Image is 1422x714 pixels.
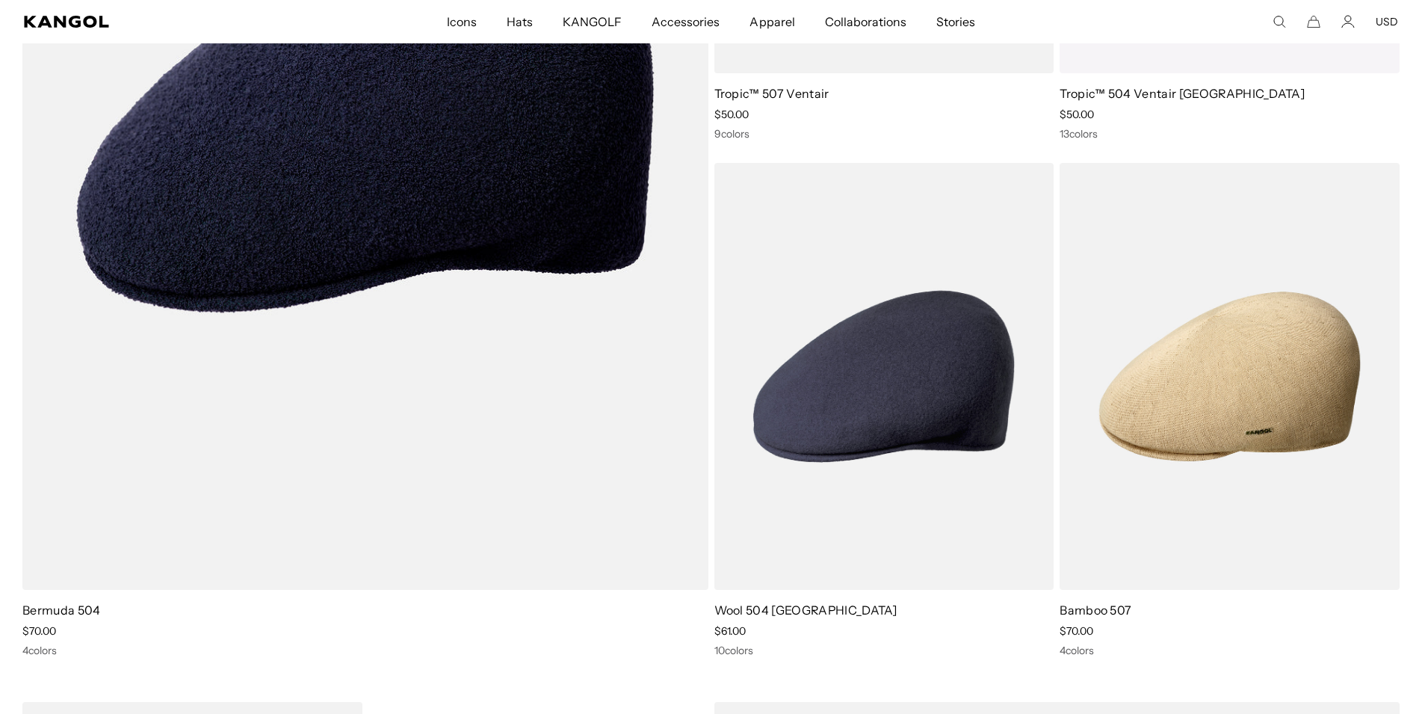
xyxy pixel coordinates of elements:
[1376,15,1398,28] button: USD
[22,644,708,657] div: 4 colors
[22,624,56,638] span: $70.00
[1307,15,1320,28] button: Cart
[714,603,897,618] a: Wool 504 [GEOGRAPHIC_DATA]
[1341,15,1355,28] a: Account
[22,603,101,618] a: Bermuda 504
[714,624,746,638] span: $61.00
[714,108,749,121] span: $50.00
[1060,86,1305,101] a: Tropic™ 504 Ventair [GEOGRAPHIC_DATA]
[714,127,1054,141] div: 9 colors
[714,163,1054,590] img: Wool 504 USA
[1060,644,1400,657] div: 4 colors
[714,644,1054,657] div: 10 colors
[714,86,829,101] a: Tropic™ 507 Ventair
[1273,15,1286,28] summary: Search here
[24,16,296,28] a: Kangol
[1060,163,1400,590] img: Bamboo 507
[1060,127,1400,141] div: 13 colors
[1060,624,1093,638] span: $70.00
[1060,603,1131,618] a: Bamboo 507
[1060,108,1094,121] span: $50.00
